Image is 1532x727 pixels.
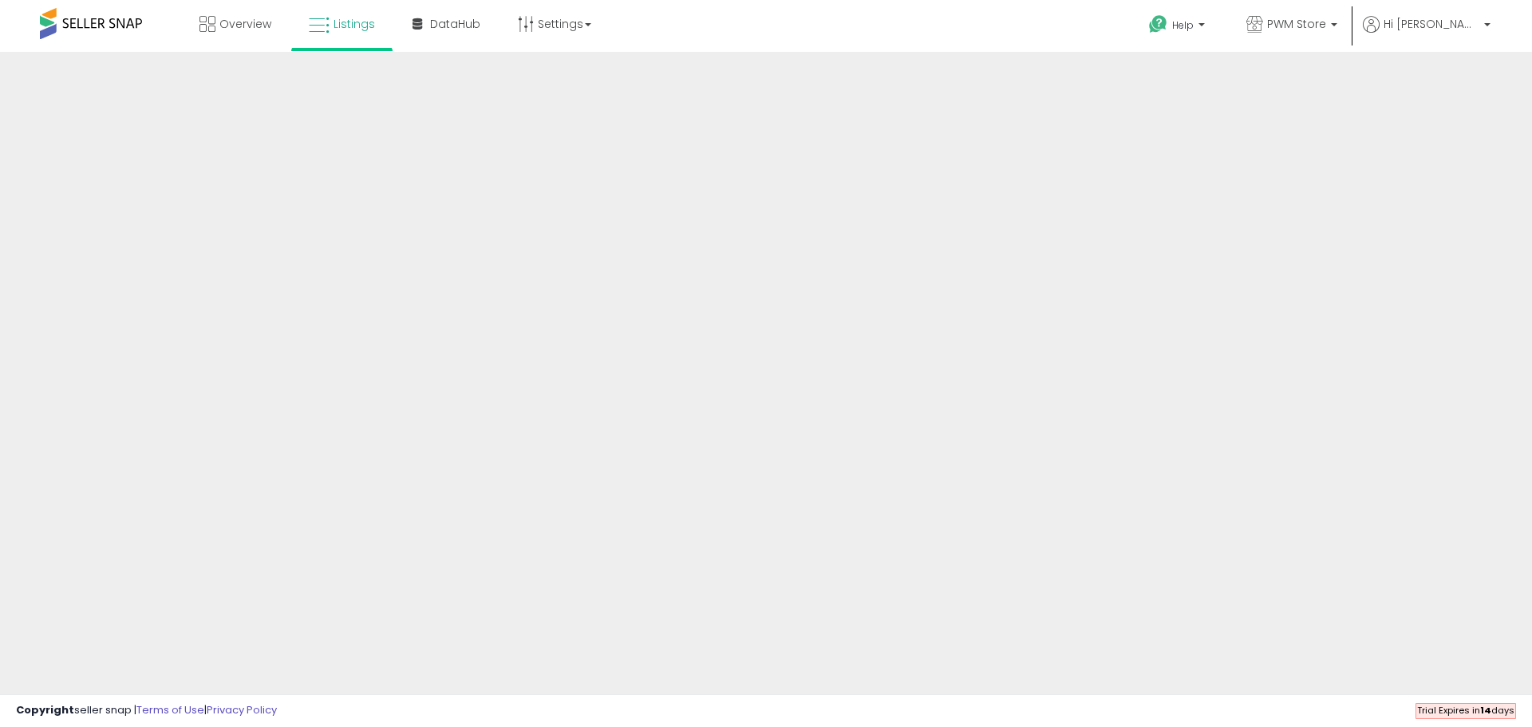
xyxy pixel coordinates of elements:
[1417,704,1514,717] span: Trial Expires in days
[136,702,204,717] a: Terms of Use
[207,702,277,717] a: Privacy Policy
[1172,18,1194,32] span: Help
[16,703,277,718] div: seller snap | |
[1136,2,1221,52] a: Help
[1480,704,1491,717] b: 14
[334,16,375,32] span: Listings
[1384,16,1479,32] span: Hi [PERSON_NAME]
[430,16,480,32] span: DataHub
[16,702,74,717] strong: Copyright
[1148,14,1168,34] i: Get Help
[1363,16,1491,52] a: Hi [PERSON_NAME]
[219,16,271,32] span: Overview
[1267,16,1326,32] span: PWM Store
